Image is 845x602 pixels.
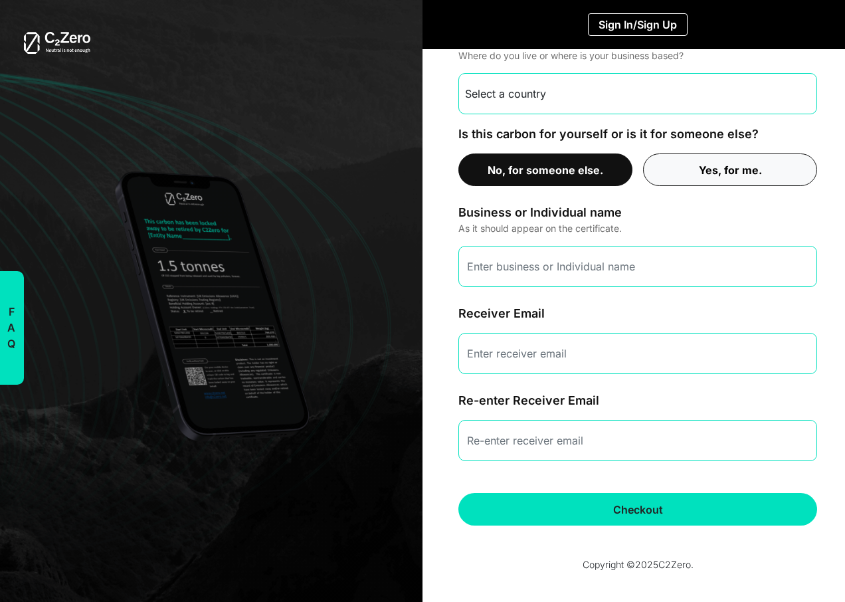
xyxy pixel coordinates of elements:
[458,221,817,235] p: As it should appear on the certificate.
[458,246,817,287] input: Enter business or Individual name
[588,13,688,36] button: Sign In/Sign Up
[458,557,817,585] p: Copyright © 2025 C2Zero.
[643,153,817,186] button: Yes, for me.
[458,203,622,221] label: Business or Individual name
[458,153,632,186] button: No, for someone else.
[458,333,817,374] input: Enter receiver email
[24,32,90,54] img: white-logo
[458,49,817,62] p: Where do you live or where is your business based?
[458,420,817,461] input: Re-enter receiver email
[458,125,759,143] label: Is this carbon for yourself or is it for someone else?
[458,493,817,526] button: Checkout
[458,391,599,409] label: Re-enter Receiver Email
[458,304,545,322] label: Receiver Email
